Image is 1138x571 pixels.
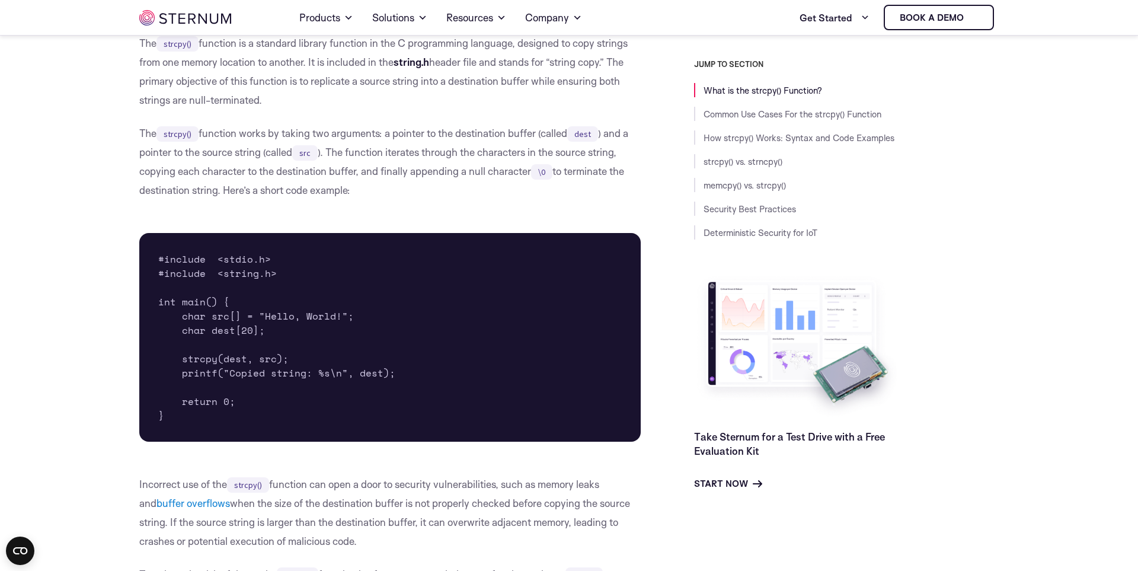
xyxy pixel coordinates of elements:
a: Common Use Cases For the strcpy() Function [704,109,881,120]
a: Get Started [800,6,870,30]
pre: #include <stdio.h> #include <string.h> int main() { char src[] = "Hello, World!"; char dest[20]; ... [139,233,641,442]
p: The function is a standard library function in the C programming language, designed to copy strin... [139,34,641,110]
img: sternum iot [139,10,231,25]
p: Incorrect use of the function can open a door to security vulnerabilities, such as memory leaks a... [139,475,641,551]
img: sternum iot [968,13,978,23]
a: Book a demo [884,5,994,30]
a: Company [525,1,582,34]
a: Deterministic Security for IoT [704,227,817,238]
code: strcpy() [227,477,269,493]
a: Take Sternum for a Test Drive with a Free Evaluation Kit [694,430,885,457]
a: memcpy() vs. strcpy() [704,180,786,191]
a: How strcpy() Works: Syntax and Code Examples [704,132,894,143]
a: Start Now [694,477,762,491]
a: Products [299,1,353,34]
a: Resources [446,1,506,34]
button: Open CMP widget [6,537,34,565]
code: dest [567,126,598,142]
img: Take Sternum for a Test Drive with a Free Evaluation Kit [694,273,902,420]
a: Solutions [372,1,427,34]
a: What is the strcpy() Function? [704,85,822,96]
strong: string.h [394,56,429,68]
code: src [292,145,318,161]
h3: JUMP TO SECTION [694,59,999,69]
a: Security Best Practices [704,203,796,215]
a: buffer overflows [156,497,230,509]
code: \0 [531,164,552,180]
p: The function works by taking two arguments: a pointer to the destination buffer (called ) and a p... [139,124,641,200]
code: strcpy() [156,126,199,142]
code: strcpy() [156,36,199,52]
a: strcpy() vs. strncpy() [704,156,782,167]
